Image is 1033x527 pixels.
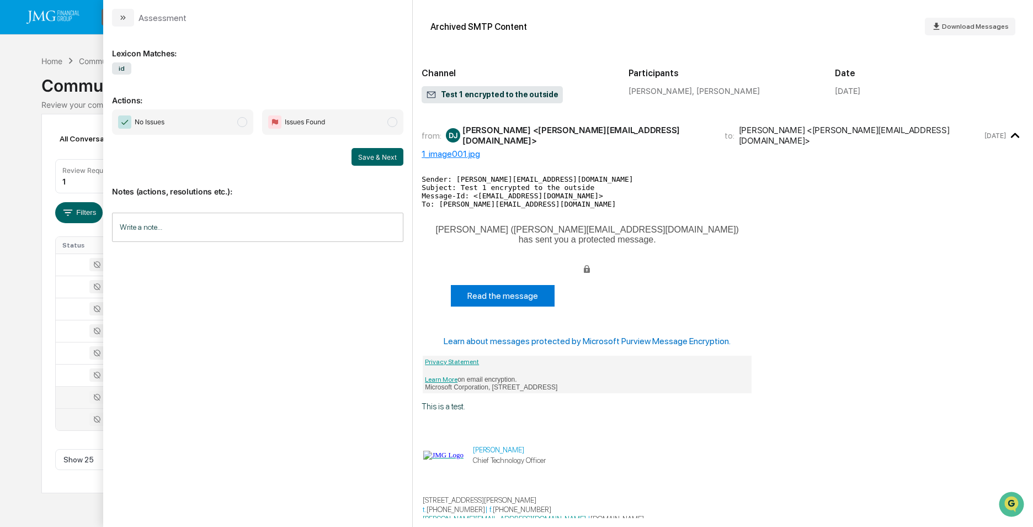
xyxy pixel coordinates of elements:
td: [PERSON_NAME] ([PERSON_NAME][EMAIL_ADDRESS][DOMAIN_NAME]) has sent you a protected message. [423,217,752,355]
span: [STREET_ADDRESS][PERSON_NAME] [423,496,536,504]
div: [DATE] [835,86,860,96]
td: on email encryption. Microsoft Corporation, [STREET_ADDRESS] [424,367,558,392]
div: 1 [62,177,66,186]
span: Chief Technology Officer [473,456,546,465]
div: Review your communication records across channels [41,100,992,109]
span: [PHONE_NUMBER] [423,505,588,523]
span: | [588,514,590,523]
button: Save & Next [352,148,403,166]
img: JMG Logo [423,451,464,460]
a: Powered byPylon [78,187,134,196]
span: to: [725,130,734,141]
p: Notes (actions, resolutions etc.): [112,173,403,196]
div: Home [41,56,62,66]
p: Actions: [112,82,403,105]
iframe: Open customer support [998,491,1027,520]
button: Filters [55,202,103,223]
a: Read the message [451,285,555,307]
span: | [485,505,488,514]
span: f. [489,505,493,514]
button: Download Messages [925,18,1015,35]
span: Data Lookup [22,160,70,171]
img: 1746055101610-c473b297-6a78-478c-a979-82029cc54cd1 [11,85,31,104]
div: Assessment [139,13,187,23]
img: logo [26,10,79,24]
a: 🗄️Attestations [76,135,141,155]
div: 🗄️ [80,140,89,149]
div: Start new chat [38,85,181,96]
img: lock [583,265,592,273]
h2: Date [835,68,1024,78]
span: Test 1 encrypted to the outside [426,89,558,101]
a: Learn More [425,376,457,383]
span: Attestations [91,139,137,150]
span: Pylon [110,187,134,196]
a: 🔎Data Lookup [7,156,74,176]
div: Communications Archive [41,67,992,96]
span: Issues Found [285,117,325,128]
p: How can we help? [11,23,201,41]
span: t. [423,505,427,514]
time: Monday, July 14, 2025 at 1:22:05 PM [984,131,1006,140]
span: id [112,62,131,75]
div: 🔎 [11,161,20,170]
span: from: [422,130,441,141]
div: Lexicon Matches: [112,35,403,58]
span: This is a test. [422,402,465,412]
span: No Issues [135,117,164,128]
span: [PHONE_NUMBER] [427,505,485,514]
div: We're available if you need us! [38,96,140,104]
div: Review Required [62,166,115,175]
a: Privacy Statement [425,358,479,366]
div: DJ [446,128,460,143]
a: Learn about messages protected by Microsoft Purview Message Encryption. [444,336,731,346]
span: [PERSON_NAME] [473,446,524,454]
div: All Conversations [55,130,139,147]
div: Archived SMTP Content [430,22,527,32]
div: [PERSON_NAME] <[PERSON_NAME][EMAIL_ADDRESS][DOMAIN_NAME]> [739,125,983,146]
pre: Sender: [PERSON_NAME][EMAIL_ADDRESS][DOMAIN_NAME] Subject: Test 1 encrypted to the outside Messag... [422,175,1024,208]
div: 🖐️ [11,140,20,149]
button: Start new chat [188,88,201,101]
div: 1_image001.jpg [422,149,1024,159]
h2: Participants [629,68,818,78]
h2: Channel [422,68,611,78]
a: 🖐️Preclearance [7,135,76,155]
th: Status [56,237,126,254]
img: Checkmark [118,115,131,129]
div: Communications Archive [79,56,168,66]
span: Download Messages [942,23,1009,30]
span: Preclearance [22,139,71,150]
a: [PERSON_NAME][EMAIL_ADDRESS][DOMAIN_NAME] [423,514,586,523]
img: Flag [268,115,281,129]
span: [DOMAIN_NAME] [590,514,644,523]
div: [PERSON_NAME] <[PERSON_NAME][EMAIL_ADDRESS][DOMAIN_NAME]> [462,125,711,146]
div: [PERSON_NAME], [PERSON_NAME] [629,86,818,96]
